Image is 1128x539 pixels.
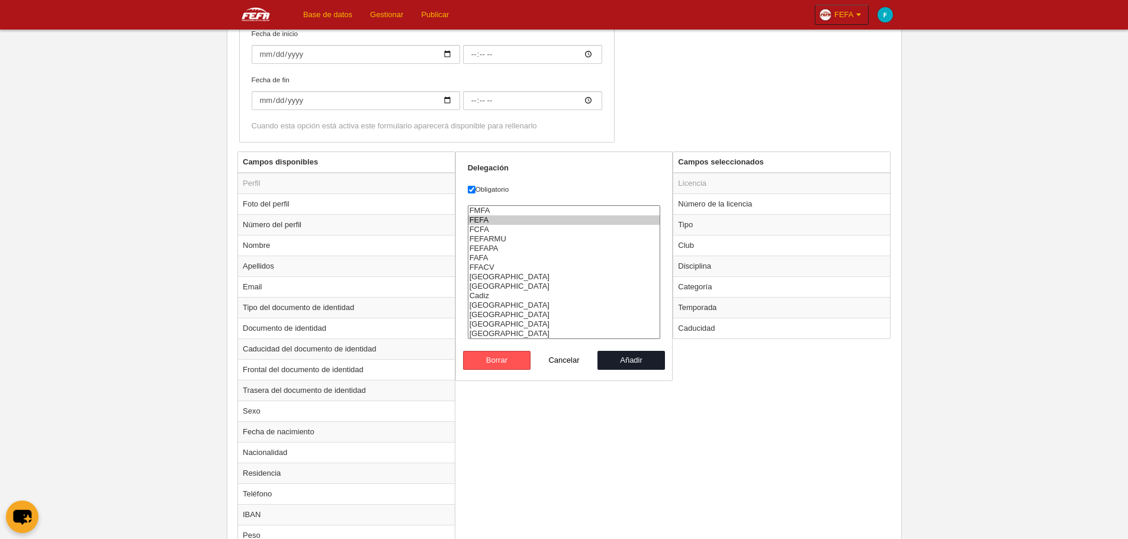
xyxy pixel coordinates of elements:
[238,380,455,401] td: Trasera del documento de identidad
[238,421,455,442] td: Fecha de nacimiento
[238,256,455,276] td: Apellidos
[468,319,660,329] option: Granada
[468,253,660,263] option: FAFA
[252,45,460,64] input: Fecha de inicio
[673,214,890,235] td: Tipo
[815,5,869,25] a: FEFA
[252,121,602,131] div: Cuando esta opción está activa este formulario aparecerá disponible para rellenarlo
[673,193,890,214] td: Número de la licencia
[834,9,854,21] span: FEFA
[468,291,660,301] option: Cadiz
[468,184,661,195] label: Obligatorio
[673,318,890,338] td: Caducidad
[468,272,660,282] option: Almería
[463,45,602,64] input: Fecha de inicio
[673,235,890,256] td: Club
[238,173,455,194] td: Perfil
[468,310,660,319] option: Málaga
[468,186,475,193] input: Obligatorio
[238,338,455,359] td: Caducidad del documento de identidad
[673,297,890,318] td: Temporada
[468,163,509,172] strong: Delegación
[820,9,831,21] img: Oazxt6wLFNvE.30x30.jpg
[238,235,455,256] td: Nombre
[673,152,890,173] th: Campos seleccionados
[463,91,602,110] input: Fecha de fin
[238,504,455,525] td: IBAN
[6,501,38,533] button: chat-button
[673,256,890,276] td: Disciplina
[468,263,660,272] option: FFACV
[463,351,531,370] button: Borrar
[468,215,660,225] option: FEFA
[238,214,455,235] td: Número del perfil
[238,483,455,504] td: Teléfono
[597,351,665,370] button: Añadir
[238,401,455,421] td: Sexo
[468,244,660,253] option: FEFAPA
[238,442,455,463] td: Nacionalidad
[238,318,455,338] td: Documento de identidad
[252,75,602,110] label: Fecha de fin
[468,234,660,244] option: FEFARMU
[468,225,660,234] option: FCFA
[673,276,890,297] td: Categoría
[468,282,660,291] option: Sevilla
[238,297,455,318] td: Tipo del documento de identidad
[238,152,455,173] th: Campos disponibles
[252,28,602,64] label: Fecha de inicio
[238,276,455,297] td: Email
[227,7,285,21] img: FEFA
[238,463,455,483] td: Residencia
[673,173,890,194] td: Licencia
[468,329,660,338] option: Huelva
[238,193,455,214] td: Foto del perfil
[878,7,893,22] img: c2l6ZT0zMHgzMCZmcz05JnRleHQ9RiZiZz0wMGFjYzE%3D.png
[238,359,455,380] td: Frontal del documento de identidad
[531,351,598,370] button: Cancelar
[252,91,460,110] input: Fecha de fin
[468,301,660,310] option: Córdoba
[468,206,660,215] option: FMFA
